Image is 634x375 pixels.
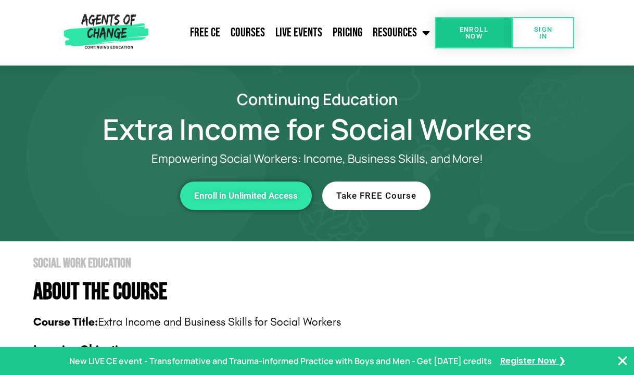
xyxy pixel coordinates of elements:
[336,191,416,200] span: Take FREE Course
[616,355,629,367] button: Close Banner
[33,343,139,356] b: Learning Objectives:
[452,26,496,40] span: Enroll Now
[68,151,566,166] p: Empowering Social Workers: Income, Business Skills, and More!
[327,20,367,46] a: Pricing
[33,257,614,270] h2: Social Work Education
[33,315,98,329] b: Course Title:
[153,20,435,46] nav: Menu
[69,354,492,369] p: New LIVE CE event - Transformative and Trauma-informed Practice with Boys and Men - Get [DATE] cr...
[26,117,608,141] h1: Extra Income for Social Workers
[435,17,512,48] a: Enroll Now
[180,182,312,210] a: Enroll in Unlimited Access
[367,20,435,46] a: Resources
[33,280,614,304] h4: About The Course
[500,354,565,369] a: Register Now ❯
[194,191,298,200] span: Enroll in Unlimited Access
[185,20,225,46] a: Free CE
[225,20,270,46] a: Courses
[270,20,327,46] a: Live Events
[512,17,574,48] a: SIGN IN
[26,92,608,107] h2: Continuing Education
[322,182,430,210] a: Take FREE Course
[33,314,614,330] p: Extra Income and Business Skills for Social Workers
[529,26,557,40] span: SIGN IN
